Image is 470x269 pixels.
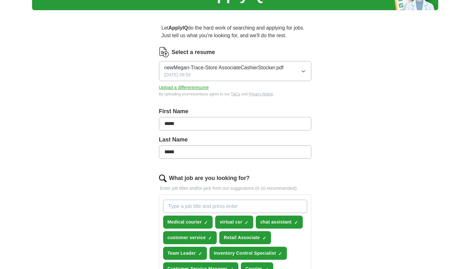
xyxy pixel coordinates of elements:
[220,219,242,225] span: virtual csr
[159,84,209,91] button: Upload a differentresume
[260,219,291,225] span: chat assistant
[159,22,311,42] p: Let do the hard work of searching and applying for jobs. Just tell us what you're looking for, an...
[214,250,276,257] span: Inventory Control Specialist
[262,236,266,241] span: ✓
[245,220,248,225] span: ✓
[219,231,271,244] button: Retail Associate✓
[159,61,311,81] button: newMegan-Trace-Store AssociateCashierStocker.pdf[DATE] 09:59
[256,216,302,229] button: chat assistant✓
[198,251,202,256] span: ✓
[159,107,311,116] label: First Name
[208,236,212,241] span: ✓
[215,216,253,229] button: virtual csr✓
[163,216,213,229] button: Medical courier✓
[159,91,311,97] div: By uploading your resume you agree to our and .
[159,135,311,144] label: Last Name
[224,234,260,241] span: Retail Associate
[169,25,188,31] strong: ApplyIQ
[231,92,240,96] a: T&Cs
[168,250,196,257] span: Team Leader
[164,64,284,72] span: newMegan-Trace-Store AssociateCashierStocker.pdf
[164,72,191,78] span: [DATE] 09:59
[294,220,298,225] span: ✓
[163,200,307,213] input: Type a job title and press enter
[209,247,287,260] button: Inventory Control Specialist✓
[169,174,250,183] label: What job are you looking for?
[168,219,202,225] span: Medical courier
[159,175,167,182] img: search.png
[163,247,207,260] button: Team Leader✓
[249,92,273,96] a: Privacy Notice
[168,234,206,241] span: customer service
[159,185,311,192] p: Enter job titles and/or pick from our suggestions (6-10 recommended)
[159,47,169,57] img: CV Icon
[163,231,217,244] button: customer service✓
[172,48,215,57] label: Select a resume
[204,220,208,225] span: ✓
[278,251,282,256] span: ✓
